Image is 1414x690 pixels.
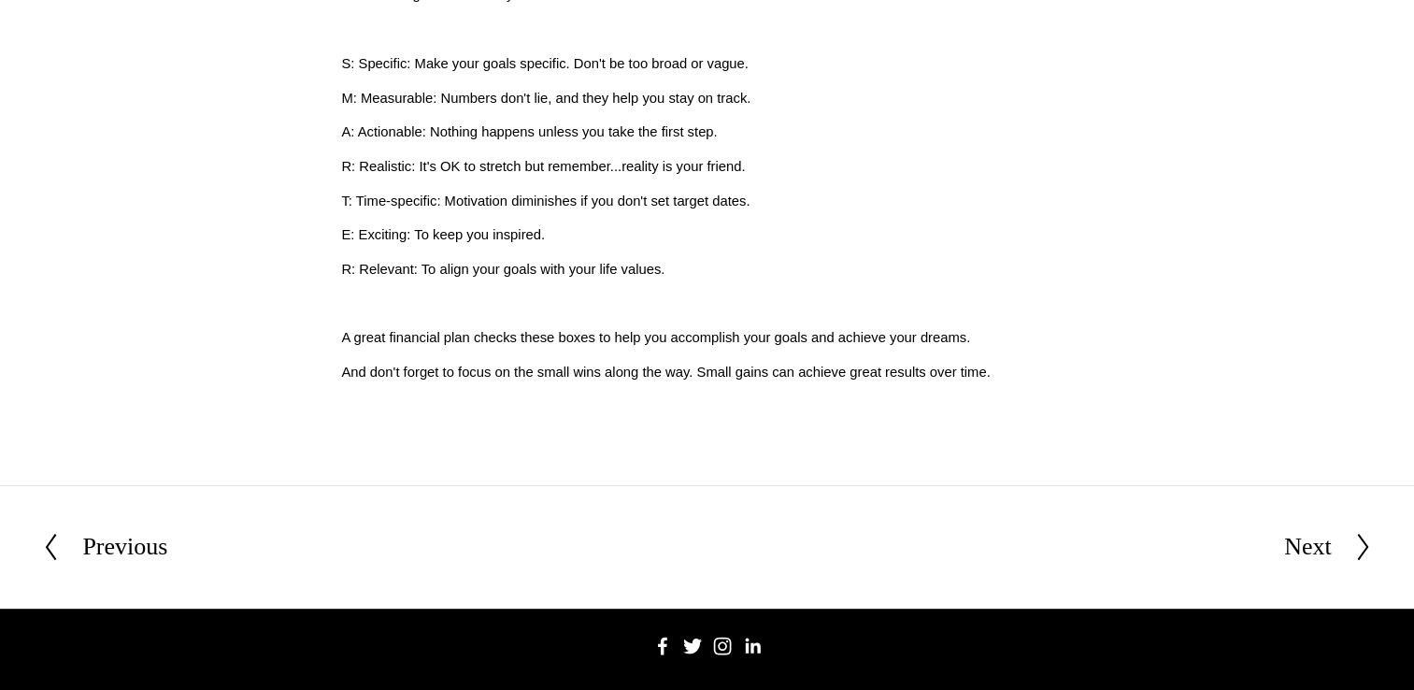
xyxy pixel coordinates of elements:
[653,637,672,655] a: Facebook
[1284,527,1372,567] a: Next
[341,122,1072,144] p: A: Actionable: Nothing happens unless you take the first step.
[82,527,167,567] div: Previous
[341,224,1072,247] p: E: Exciting: To keep you inspired.
[341,362,1072,384] p: And don't forget to focus on the small wins along the way. Small gains can achieve great results ...
[683,637,702,655] a: Twitter
[341,53,1072,76] p: S: Specific: Make your goals specific. Don't be too broad or vague.
[341,156,1072,179] p: R: Realistic: It's OK to stretch but remember...reality is your friend.
[1284,527,1332,567] div: Next
[42,527,167,567] a: Previous
[713,637,732,655] a: Instagram
[743,637,762,655] a: LinkedIn
[341,259,1072,281] p: R: Relevant: To align your goals with your life values.
[341,327,1072,350] p: A great financial plan checks these boxes to help you accomplish your goals and achieve your dreams.
[341,88,1072,110] p: M: Measurable: Numbers don't lie, and they help you stay on track.
[341,191,1072,213] p: T: Time-specific: Motivation diminishes if you don't set target dates.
